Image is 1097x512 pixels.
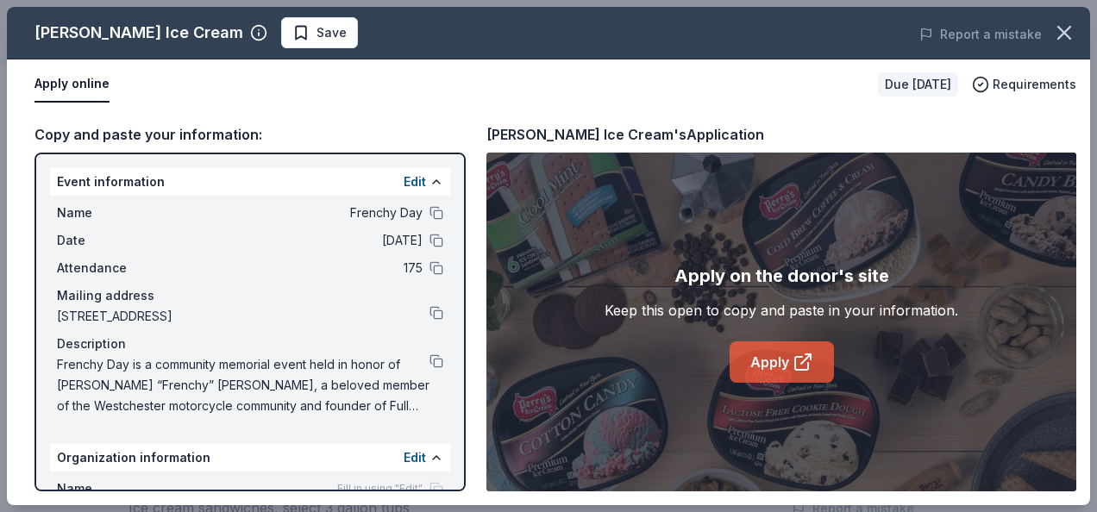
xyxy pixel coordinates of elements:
button: Report a mistake [919,24,1042,45]
div: Due [DATE] [878,72,958,97]
button: Edit [404,172,426,192]
button: Save [281,17,358,48]
span: [DATE] [172,230,423,251]
div: Mailing address [57,285,443,306]
div: [PERSON_NAME] Ice Cream [34,19,243,47]
span: Name [57,478,172,499]
span: Frenchy Day [172,203,423,223]
div: Copy and paste your information: [34,123,466,146]
div: Apply on the donor's site [674,262,889,290]
span: Date [57,230,172,251]
span: Fill in using "Edit" [337,482,423,496]
div: Keep this open to copy and paste in your information. [605,300,958,321]
div: [PERSON_NAME] Ice Cream's Application [486,123,764,146]
button: Edit [404,447,426,468]
a: Apply [730,341,834,383]
span: Attendance [57,258,172,278]
span: Requirements [993,74,1076,95]
span: Name [57,203,172,223]
span: [STREET_ADDRESS] [57,306,429,327]
span: Save [317,22,347,43]
button: Requirements [972,74,1076,95]
div: Description [57,334,443,354]
div: Organization information [50,444,450,471]
span: Frenchy Day is a community memorial event held in honor of [PERSON_NAME] “Frenchy” [PERSON_NAME],... [57,354,429,416]
span: 175 [172,258,423,278]
button: Apply online [34,66,110,103]
div: Event information [50,168,450,196]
